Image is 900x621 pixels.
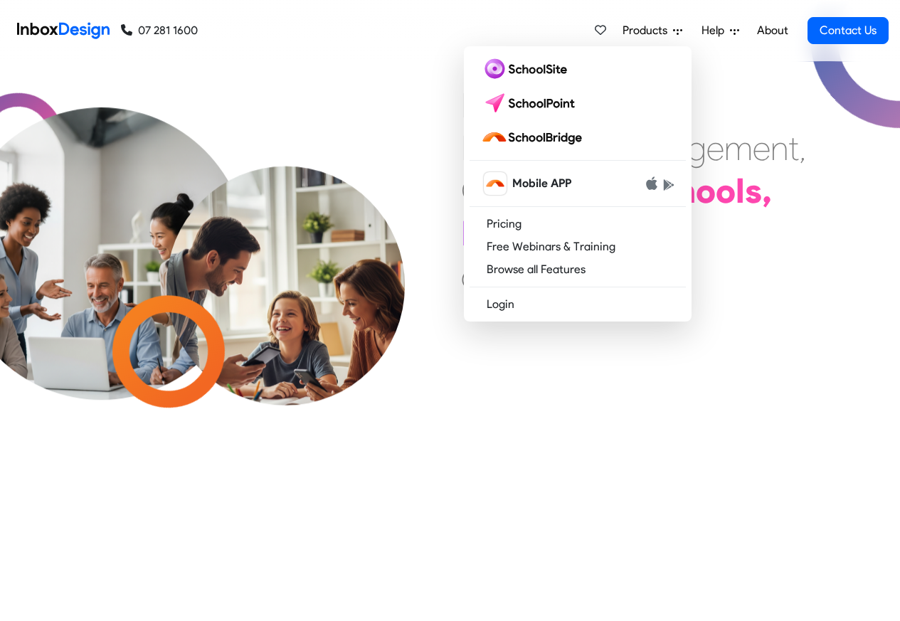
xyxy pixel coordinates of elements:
div: m [724,127,753,169]
div: s [745,169,762,212]
a: Free Webinars & Training [470,235,686,258]
div: E [461,127,479,169]
div: l [736,169,745,212]
span: Products [623,22,673,39]
div: M [461,84,489,127]
a: schoolbridge icon Mobile APP [470,166,686,201]
div: , [799,127,806,169]
a: 07 281 1600 [121,22,198,39]
a: About [753,16,792,45]
div: n [771,127,788,169]
div: e [753,127,771,169]
div: F [461,212,481,255]
div: t [788,127,799,169]
a: Contact Us [808,17,889,44]
img: schoolpoint logo [481,92,581,115]
a: Products [617,16,688,45]
div: , [762,169,772,212]
a: Login [470,293,686,316]
div: Products [464,46,692,322]
img: schoolbridge logo [481,126,588,149]
a: Pricing [470,213,686,235]
div: Maximising Efficient & Engagement, Connecting Schools, Families, and Students. [461,84,806,297]
a: Browse all Features [470,258,686,281]
img: schoolsite logo [481,58,573,80]
a: Help [696,16,745,45]
div: e [706,127,724,169]
div: a [461,255,480,297]
div: C [461,169,486,212]
div: o [716,169,736,212]
img: schoolbridge icon [484,172,507,195]
span: Help [702,22,730,39]
div: o [696,169,716,212]
div: g [687,127,706,169]
img: parents_with_child.png [137,160,435,458]
span: Mobile APP [512,175,571,192]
